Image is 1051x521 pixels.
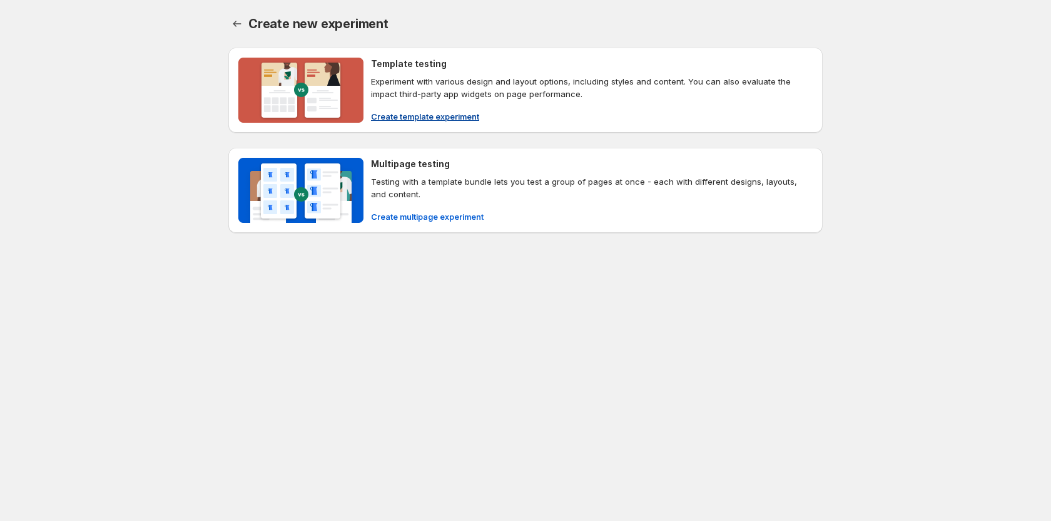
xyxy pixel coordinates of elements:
[363,106,487,126] button: Create template experiment
[248,16,388,31] span: Create new experiment
[371,158,450,170] h4: Multipage testing
[238,58,363,123] img: Template testing
[371,58,447,70] h4: Template testing
[228,15,246,33] button: Back
[371,210,484,223] span: Create multipage experiment
[371,110,479,123] span: Create template experiment
[238,158,363,223] img: Multipage testing
[363,207,491,227] button: Create multipage experiment
[371,175,813,200] p: Testing with a template bundle lets you test a group of pages at once - each with different desig...
[371,75,813,100] p: Experiment with various design and layout options, including styles and content. You can also eva...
